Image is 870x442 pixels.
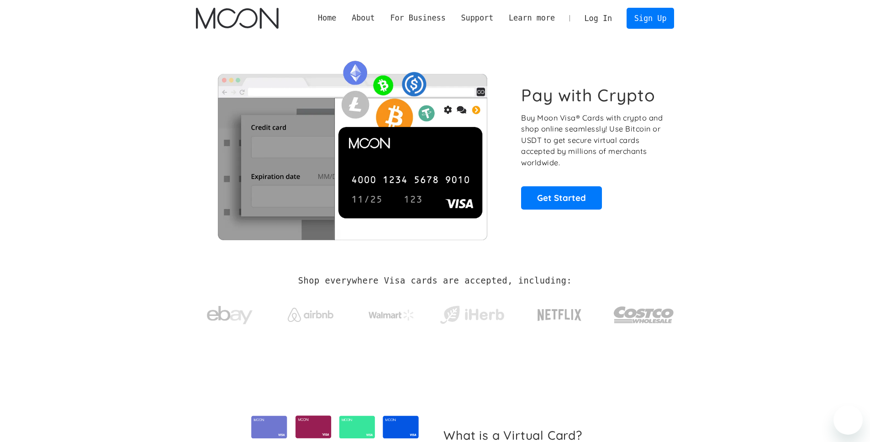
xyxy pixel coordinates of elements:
[288,308,333,322] img: Airbnb
[461,12,493,24] div: Support
[276,299,344,326] a: Airbnb
[521,85,655,105] h1: Pay with Crypto
[501,12,563,24] div: Learn more
[352,12,375,24] div: About
[357,300,425,325] a: Walmart
[298,276,572,286] h2: Shop everywhere Visa cards are accepted, including:
[196,8,279,29] img: Moon Logo
[196,54,509,240] img: Moon Cards let you spend your crypto anywhere Visa is accepted.
[383,12,453,24] div: For Business
[369,310,414,321] img: Walmart
[613,289,675,337] a: Costco
[521,112,664,168] p: Buy Moon Visa® Cards with crypto and shop online seamlessly! Use Bitcoin or USDT to get secure vi...
[344,12,382,24] div: About
[833,405,863,435] iframe: Button to launch messaging window
[390,12,445,24] div: For Business
[521,186,602,209] a: Get Started
[196,292,264,334] a: ebay
[196,8,279,29] a: home
[438,294,506,331] a: iHerb
[453,12,501,24] div: Support
[519,295,601,331] a: Netflix
[207,301,253,330] img: ebay
[613,298,675,332] img: Costco
[310,12,344,24] a: Home
[627,8,674,28] a: Sign Up
[438,303,506,327] img: iHerb
[509,12,555,24] div: Learn more
[577,8,620,28] a: Log In
[537,304,582,326] img: Netflix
